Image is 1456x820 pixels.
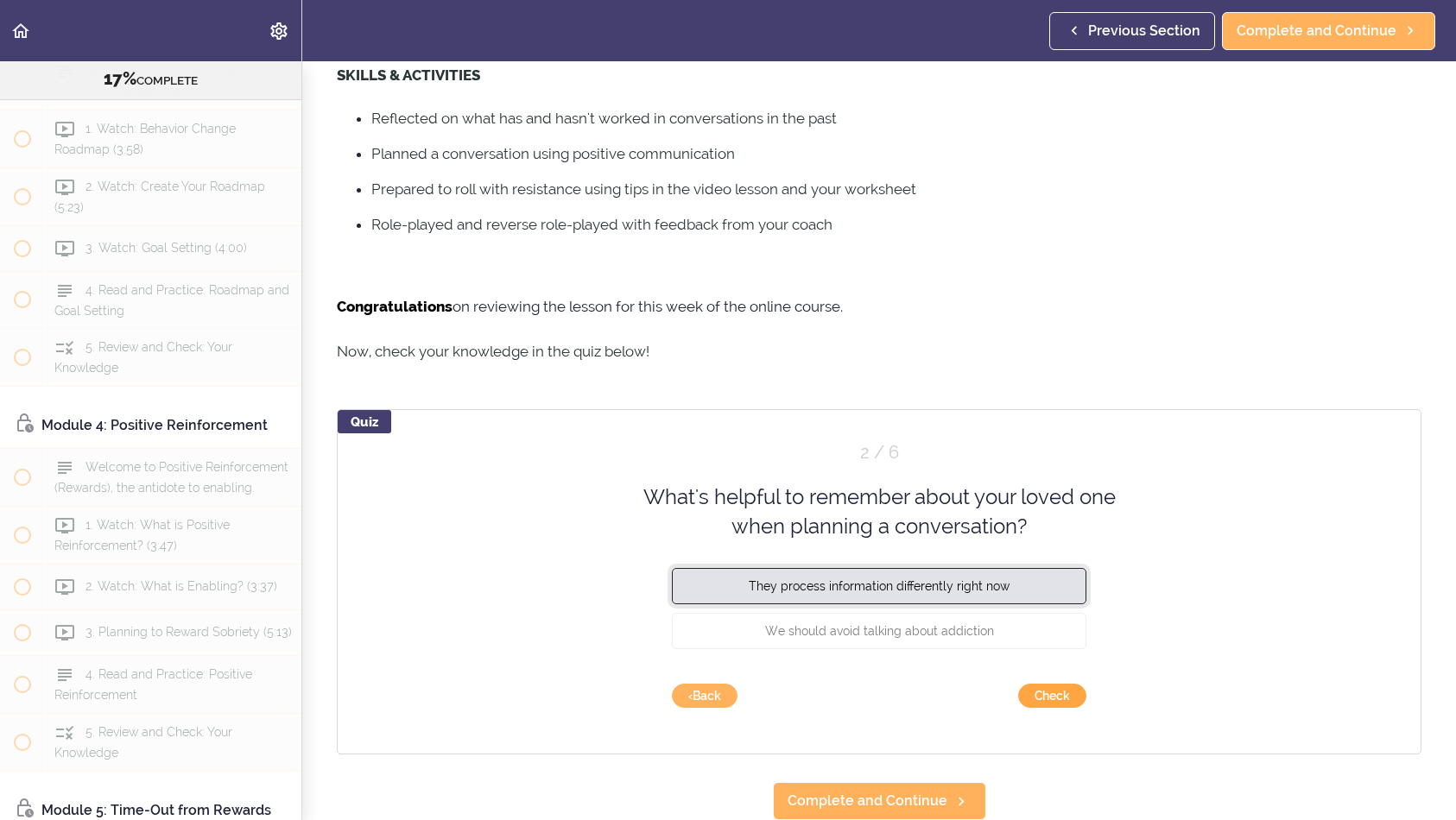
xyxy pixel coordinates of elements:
[371,145,735,162] span: Planned a conversation using positive communication
[54,519,230,552] span: 1. Watch: What is Positive Reinforcement? (3:47)
[85,626,292,640] span: 3. Planning to Reward Sobriety (5:13)
[749,578,1010,592] span: They process information differently right now
[10,21,31,41] svg: Back to course curriculum
[765,623,994,637] span: We should avoid talking about addiction
[1237,21,1396,41] span: Complete and Continue
[54,668,252,702] span: 4. Read and Practice: Positive Reinforcement
[629,483,1130,542] div: What's helpful to remember about your loved one when planning a conversation?
[337,293,1421,319] p: on reviewing the lesson for this week of the online course.
[773,782,986,820] a: Complete and Continue
[54,341,232,375] span: 5. Review and Check: Your Knowledge
[85,580,277,594] span: 2. Watch: What is Enabling? (3:37)
[54,180,265,213] span: 2. Watch: Create Your Roadmap (5:23)
[337,66,480,84] strong: SKILLS & ACTIVITIES
[54,283,289,317] span: 4. Read and Practice: Roadmap and Goal Setting
[371,216,832,233] span: Role-played and reverse role-played with feedback from your coach
[1088,21,1200,41] span: Previous Section
[672,612,1086,648] button: We should avoid talking about addiction
[269,21,289,41] svg: Settings Menu
[54,461,288,495] span: Welcome to Positive Reinforcement (Rewards), the antidote to enabling.
[371,110,837,127] span: Reflected on what has and hasn't worked in conversations in the past
[672,567,1086,603] button: They process information differently right now
[85,241,247,255] span: 3. Watch: Goal Setting (4:00)
[338,410,391,433] div: Quiz
[672,440,1086,465] div: Question 2 out of 6
[22,68,280,91] div: COMPLETE
[337,298,453,315] strong: Congratulations
[1018,684,1086,708] button: submit answer
[672,684,737,708] button: go back
[337,343,649,360] span: Now, check your knowledge in the quiz below!
[1049,12,1215,50] a: Previous Section
[1222,12,1435,50] a: Complete and Continue
[54,726,232,760] span: 5. Review and Check: Your Knowledge
[788,791,947,811] span: Complete and Continue
[104,68,136,89] span: 17%
[54,122,236,155] span: 1. Watch: Behavior Change Roadmap (3:58)
[371,180,916,198] span: Prepared to roll with resistance using tips in the video lesson and your worksheet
